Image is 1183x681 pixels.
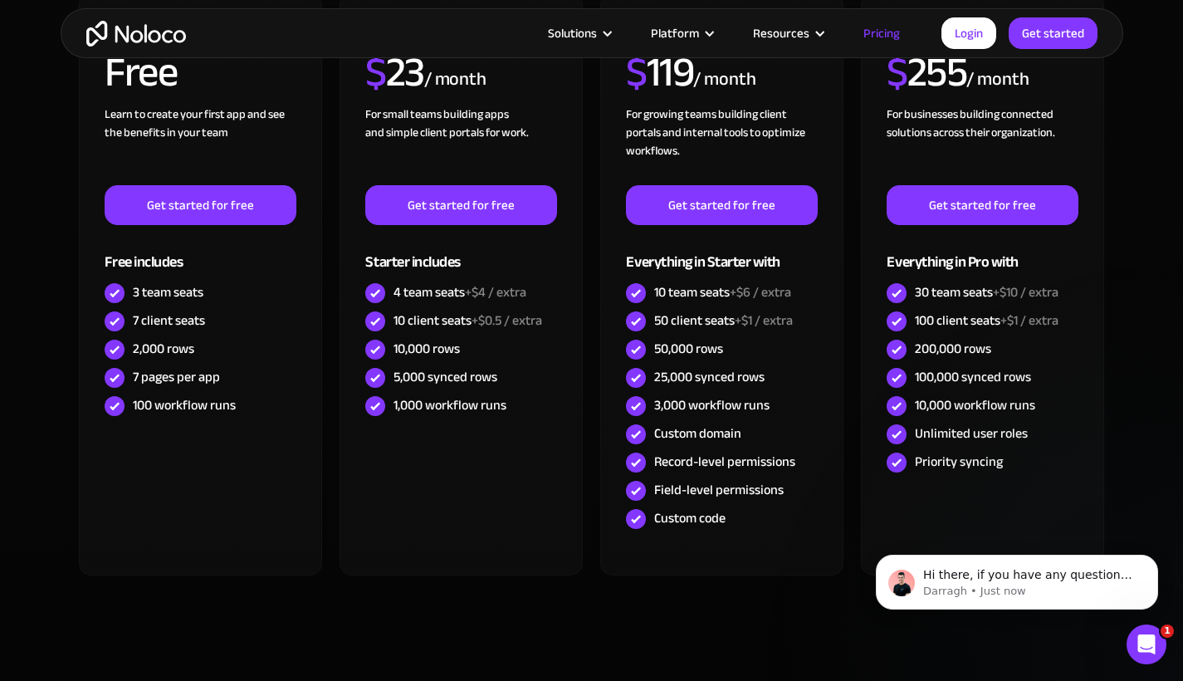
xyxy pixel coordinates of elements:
[887,225,1078,279] div: Everything in Pro with
[626,225,817,279] div: Everything in Starter with
[365,33,386,111] span: $
[1161,625,1174,638] span: 1
[626,51,693,93] h2: 119
[887,105,1078,185] div: For businesses building connected solutions across their organization. ‍
[133,340,194,358] div: 2,000 rows
[915,396,1035,414] div: 10,000 workflow runs
[654,283,791,301] div: 10 team seats
[1000,308,1058,333] span: +$1 / extra
[105,51,177,93] h2: Free
[626,185,817,225] a: Get started for free
[915,424,1028,443] div: Unlimited user roles
[941,17,996,49] a: Login
[394,368,497,386] div: 5,000 synced rows
[654,311,793,330] div: 50 client seats
[105,225,296,279] div: Free includes
[843,22,921,44] a: Pricing
[735,308,793,333] span: +$1 / extra
[654,509,726,527] div: Custom code
[887,185,1078,225] a: Get started for free
[394,340,460,358] div: 10,000 rows
[915,453,1003,471] div: Priority syncing
[365,105,556,185] div: For small teams building apps and simple client portals for work. ‍
[424,66,486,93] div: / month
[394,283,526,301] div: 4 team seats
[966,66,1029,93] div: / month
[626,105,817,185] div: For growing teams building client portals and internal tools to optimize workflows.
[915,311,1058,330] div: 100 client seats
[993,280,1058,305] span: +$10 / extra
[887,33,907,111] span: $
[1127,625,1166,664] iframe: Intercom live chat
[465,280,526,305] span: +$4 / extra
[105,105,296,185] div: Learn to create your first app and see the benefits in your team ‍
[753,22,809,44] div: Resources
[394,396,506,414] div: 1,000 workflow runs
[887,51,966,93] h2: 255
[851,520,1183,636] iframe: Intercom notifications message
[626,33,647,111] span: $
[630,22,732,44] div: Platform
[527,22,630,44] div: Solutions
[133,311,205,330] div: 7 client seats
[915,368,1031,386] div: 100,000 synced rows
[693,66,755,93] div: / month
[365,185,556,225] a: Get started for free
[365,225,556,279] div: Starter includes
[654,453,795,471] div: Record-level permissions
[915,283,1058,301] div: 30 team seats
[548,22,597,44] div: Solutions
[133,368,220,386] div: 7 pages per app
[654,368,765,386] div: 25,000 synced rows
[1009,17,1097,49] a: Get started
[133,283,203,301] div: 3 team seats
[654,424,741,443] div: Custom domain
[365,51,424,93] h2: 23
[654,481,784,499] div: Field-level permissions
[730,280,791,305] span: +$6 / extra
[472,308,542,333] span: +$0.5 / extra
[394,311,542,330] div: 10 client seats
[915,340,991,358] div: 200,000 rows
[86,21,186,47] a: home
[732,22,843,44] div: Resources
[654,340,723,358] div: 50,000 rows
[651,22,699,44] div: Platform
[654,396,770,414] div: 3,000 workflow runs
[133,396,236,414] div: 100 workflow runs
[105,185,296,225] a: Get started for free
